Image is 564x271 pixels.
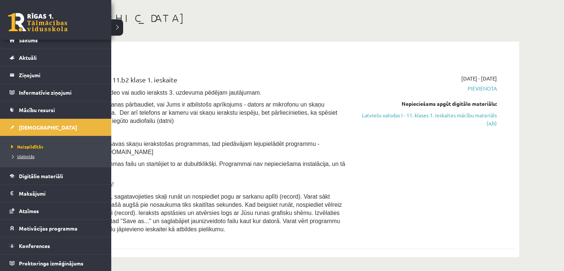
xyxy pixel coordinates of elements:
legend: Ziņojumi [19,66,102,84]
span: Sākums [19,37,38,43]
div: Nepieciešams apgūt digitālo materiālu: [357,100,497,108]
legend: Maksājumi [19,185,102,202]
span: [DATE] - [DATE] [461,75,497,82]
a: Informatīvie ziņojumi [10,84,102,101]
legend: Informatīvie ziņojumi [19,84,102,101]
h1: [DEMOGRAPHIC_DATA] [44,12,519,25]
a: Motivācijas programma [10,220,102,237]
span: Ieskaitē būs jāveic video vai audio ieraksts 3. uzdevuma pēdējam jautājumam. [56,89,261,96]
a: Konferences [10,237,102,254]
span: Digitālie materiāli [19,173,63,179]
span: Pievienota [357,85,497,92]
a: Neizpildītās [9,143,104,150]
a: Rīgas 1. Tālmācības vidusskola [8,13,67,32]
span: Izlabotās [9,153,34,159]
span: [DEMOGRAPHIC_DATA] [19,124,77,131]
a: Digitālie materiāli [10,167,102,185]
span: Atzīmes [19,208,39,214]
a: [DEMOGRAPHIC_DATA] [10,119,102,136]
a: Latviešu valodas I - 11. klases 1. ieskaites mācību materiāls (a,b) [357,111,497,127]
span: Proktoringa izmēģinājums [19,260,83,267]
a: Izlabotās [9,153,104,160]
a: Sākums [10,32,102,49]
span: Mācību resursi [19,107,55,113]
span: Konferences [19,242,50,249]
span: Neizpildītās [9,144,43,150]
span: Startējiet programmu, sagatavojieties skaļi runāt un nospiediet pogu ar sarkanu aplīti (record). ... [56,193,342,232]
span: Pirms ieskaites pildīšanas pārbaudiet, vai Jums ir atbilstošs aprīkojums - dators ar mikrofonu un... [56,101,337,124]
a: Aktuāli [10,49,102,66]
span: Motivācijas programma [19,225,77,232]
a: Maksājumi [10,185,102,202]
a: Mācību resursi [10,101,102,118]
span: Ja Jums nav datorā savas skaņu ierakstošas programmas, tad piedāvājam lejupielādēt programmu - Wa... [56,141,319,155]
a: Atzīmes [10,202,102,219]
div: Latviešu valoda JK 11.b2 klase 1. ieskaite [56,75,346,88]
a: Ziņojumi [10,66,102,84]
span: Aktuāli [19,54,37,61]
span: Lejuplādējiet programmas failu un startējiet to ar dubultklikšķi. Programmai nav nepieciešama ins... [56,161,345,175]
